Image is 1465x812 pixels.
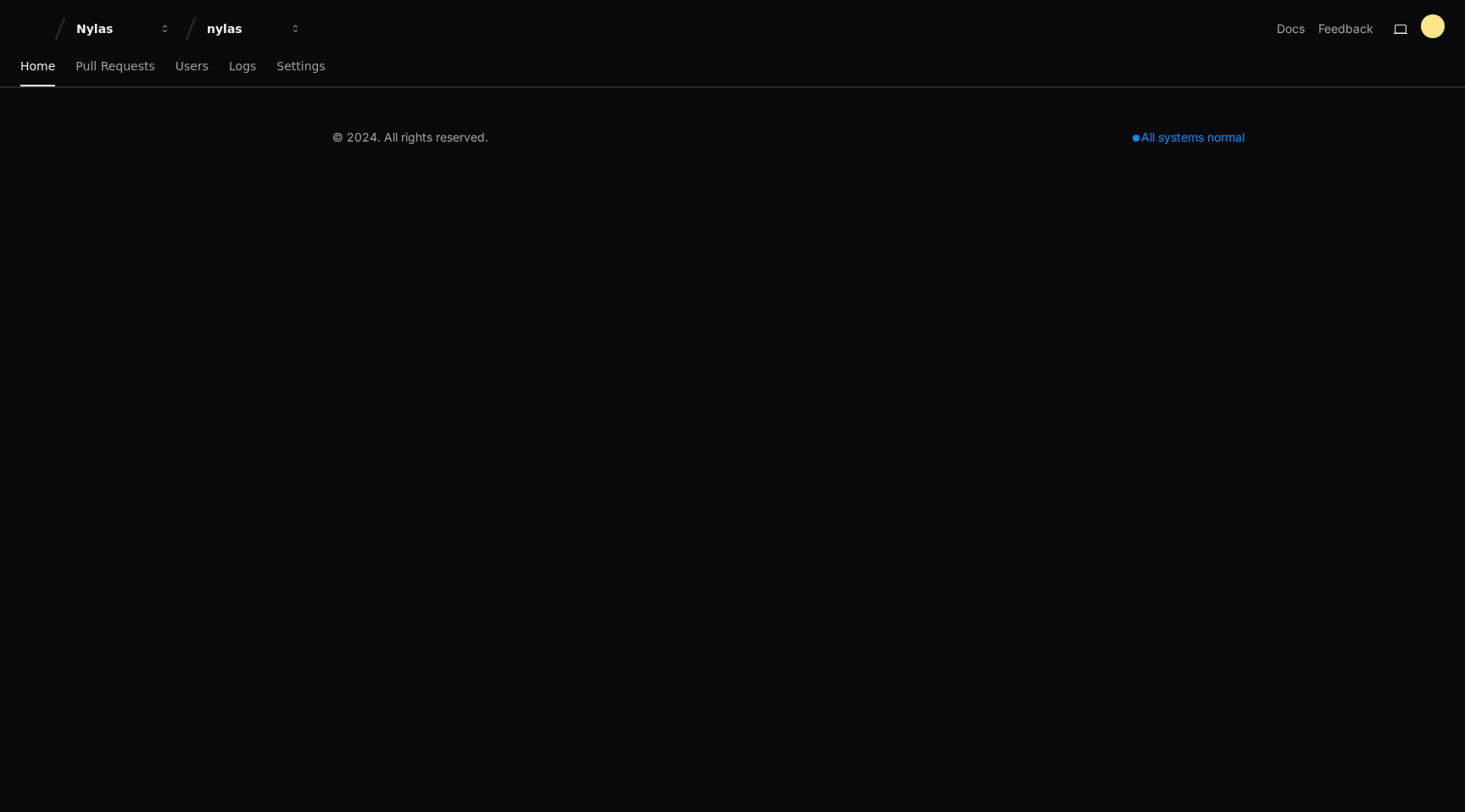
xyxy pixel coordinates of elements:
button: Feedback [1318,20,1373,37]
a: Settings [276,47,325,86]
button: Nylas [70,14,178,44]
a: Logs [229,47,256,86]
a: Pull Requests [75,47,154,86]
span: Users [175,61,209,71]
button: nylas [200,14,309,44]
span: Settings [276,61,325,71]
div: © 2024. All rights reserved. [332,129,488,146]
span: Home [20,61,55,71]
div: Nylas [76,20,149,37]
span: Pull Requests [75,61,154,71]
a: Users [175,47,209,86]
a: Home [20,47,55,86]
a: Docs [1277,20,1305,37]
div: nylas [207,20,280,37]
div: All systems normal [1122,125,1255,149]
span: Logs [229,61,256,71]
